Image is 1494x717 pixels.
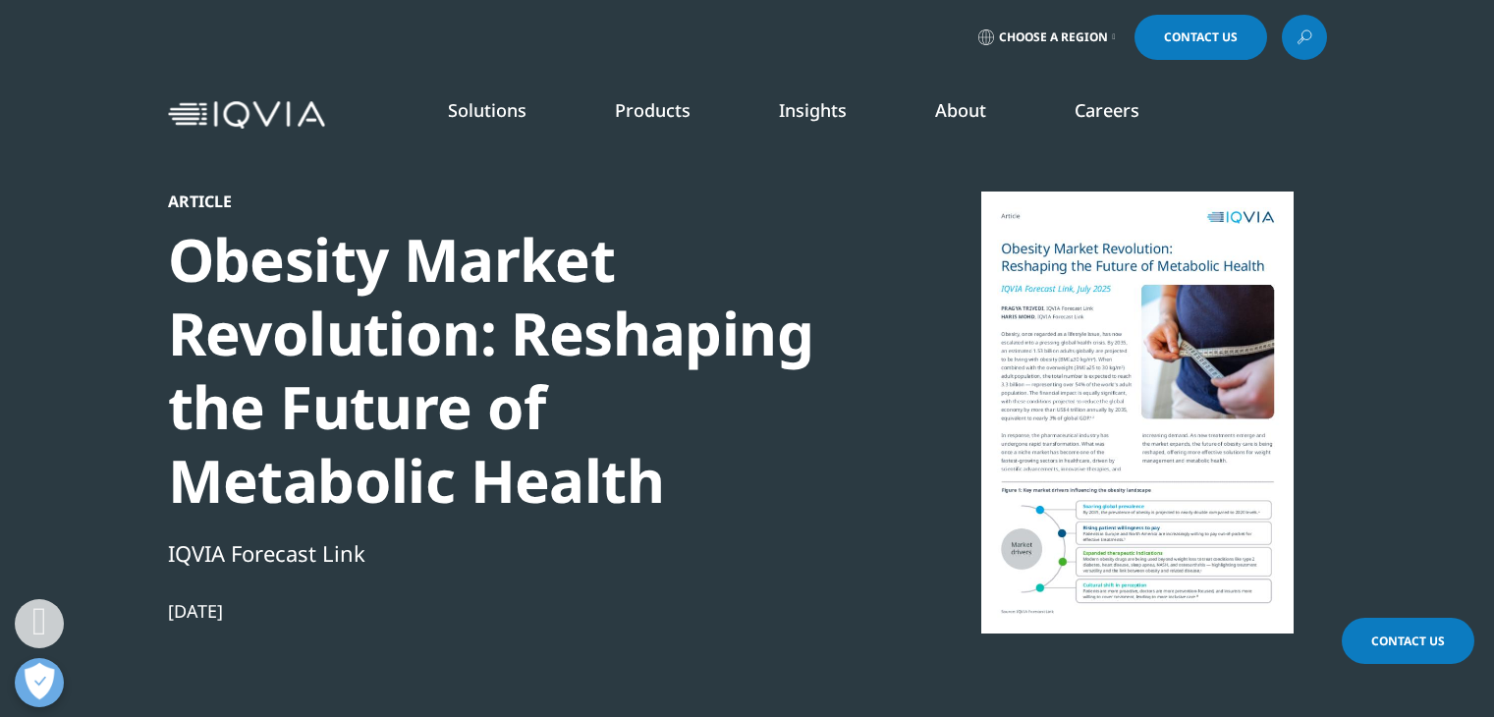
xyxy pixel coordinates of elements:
[999,29,1108,45] span: Choose a Region
[1342,618,1474,664] a: Contact Us
[168,223,842,518] div: Obesity Market Revolution: Reshaping the Future of Metabolic Health
[1134,15,1267,60] a: Contact Us
[448,98,526,122] a: Solutions
[1371,633,1445,649] span: Contact Us
[168,192,842,211] div: Article
[168,599,842,623] div: [DATE]
[779,98,847,122] a: Insights
[1075,98,1139,122] a: Careers
[15,658,64,707] button: Otwórz Preferencje
[935,98,986,122] a: About
[168,101,325,130] img: IQVIA Healthcare Information Technology and Pharma Clinical Research Company
[168,536,842,570] div: IQVIA Forecast Link
[615,98,691,122] a: Products
[333,69,1327,161] nav: Primary
[1164,31,1238,43] span: Contact Us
